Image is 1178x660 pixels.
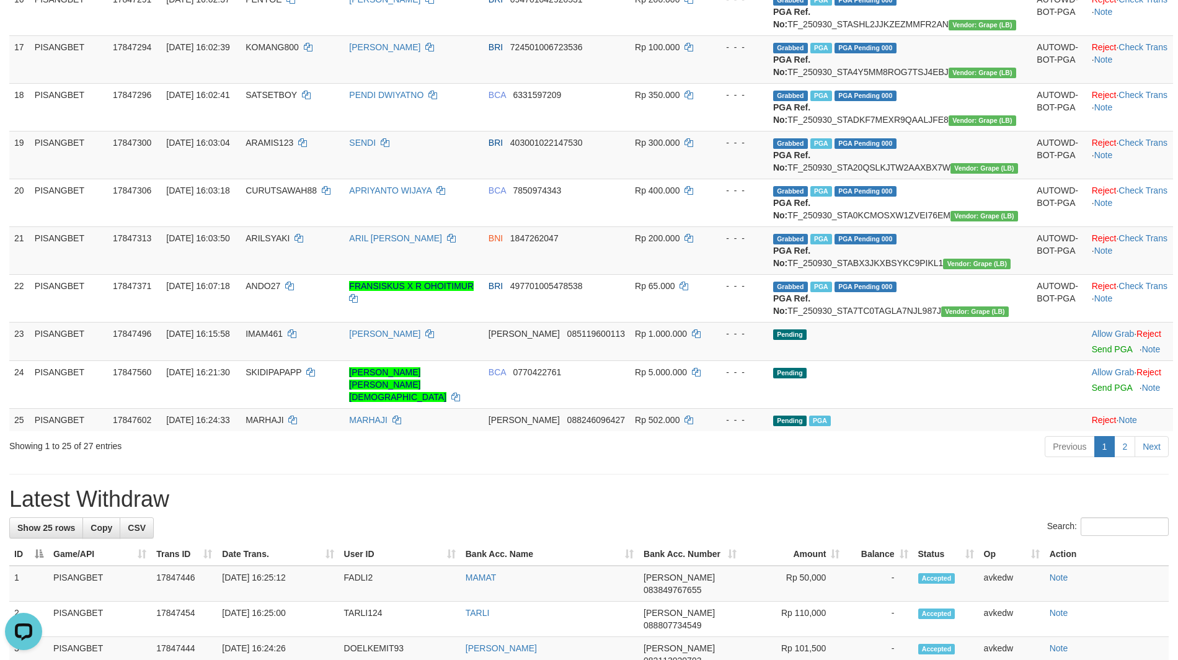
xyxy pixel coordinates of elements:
b: PGA Ref. No: [773,246,810,268]
a: Reject [1136,329,1161,339]
span: [DATE] 16:03:18 [166,185,229,195]
a: Reject [1092,138,1117,148]
span: ARAMIS123 [246,138,293,148]
td: 17847454 [151,602,217,637]
div: - - - [714,41,763,53]
td: TF_250930_STADKF7MEXR9QAALJFE8 [768,83,1032,131]
th: Status: activate to sort column ascending [913,543,979,566]
td: TF_250930_STA7TC0TAGLA7NJL987J [768,274,1032,322]
div: - - - [714,280,763,292]
td: · · [1087,83,1173,131]
td: AUTOWD-BOT-PGA [1032,226,1086,274]
td: 2 [9,602,48,637]
span: Pending [773,416,807,426]
td: PISANGBET [30,35,108,83]
a: Reject [1092,415,1117,425]
td: 19 [9,131,30,179]
td: FADLI2 [339,566,461,602]
td: avkedw [979,566,1045,602]
span: Rp 65.000 [635,281,675,291]
td: AUTOWD-BOT-PGA [1032,274,1086,322]
td: AUTOWD-BOT-PGA [1032,35,1086,83]
span: BRI [489,138,503,148]
span: SKIDIPAPAPP [246,367,301,377]
a: PENDI DWIYATNO [349,90,423,100]
div: - - - [714,414,763,426]
td: · · [1087,226,1173,274]
a: [PERSON_NAME] [466,643,537,653]
span: PGA Pending [835,186,897,197]
span: Pending [773,368,807,378]
a: Check Trans [1118,281,1167,291]
a: Reject [1092,233,1117,243]
td: PISANGBET [30,131,108,179]
span: Copy 088807734549 to clipboard [644,620,701,630]
span: [PERSON_NAME] [644,643,715,653]
th: Trans ID: activate to sort column ascending [151,543,217,566]
span: Copy [91,523,112,533]
span: 17847294 [113,42,151,52]
a: Allow Grab [1092,367,1134,377]
span: Vendor URL: https://dashboard.q2checkout.com/secure [950,211,1018,221]
span: 17847560 [113,367,151,377]
span: [DATE] 16:03:50 [166,233,229,243]
span: [PERSON_NAME] [489,415,560,425]
td: · [1087,408,1173,431]
td: PISANGBET [30,226,108,274]
span: BRI [489,281,503,291]
td: PISANGBET [30,408,108,431]
span: Copy 7850974343 to clipboard [513,185,561,195]
th: Game/API: activate to sort column ascending [48,543,151,566]
span: BCA [489,367,506,377]
span: Copy 0770422761 to clipboard [513,367,561,377]
div: - - - [714,184,763,197]
a: Note [1094,7,1113,17]
div: - - - [714,328,763,340]
td: TF_250930_STA20QSLKJTW2AAXBX7W [768,131,1032,179]
td: 25 [9,408,30,431]
a: [PERSON_NAME] [349,42,420,52]
th: Date Trans.: activate to sort column ascending [217,543,339,566]
a: Next [1135,436,1169,457]
a: Previous [1045,436,1094,457]
span: Marked by avksona [810,138,832,149]
span: Copy 1847262047 to clipboard [510,233,559,243]
td: PISANGBET [48,566,151,602]
td: Rp 50,000 [742,566,844,602]
span: Vendor URL: https://dashboard.q2checkout.com/secure [943,259,1011,269]
a: Reject [1092,90,1117,100]
a: Check Trans [1118,233,1167,243]
td: 17 [9,35,30,83]
span: BRI [489,42,503,52]
a: Check Trans [1118,90,1167,100]
span: PGA Pending [835,91,897,101]
b: PGA Ref. No: [773,150,810,172]
span: Vendor URL: https://dashboard.q2checkout.com/secure [941,306,1009,317]
a: 2 [1114,436,1135,457]
a: Note [1094,150,1113,160]
span: SATSETBOY [246,90,297,100]
a: Note [1050,608,1068,618]
td: - [844,602,913,637]
span: BCA [489,90,506,100]
td: TF_250930_STA0KCMOSXW1ZVEI76EM [768,179,1032,226]
span: Rp 300.000 [635,138,680,148]
span: 17847306 [113,185,151,195]
a: 1 [1094,436,1115,457]
span: Copy 085119600113 to clipboard [567,329,625,339]
span: Marked by avksona [810,43,832,53]
a: Check Trans [1118,185,1167,195]
span: BNI [489,233,503,243]
span: ANDO27 [246,281,280,291]
span: CURUTSAWAH88 [246,185,317,195]
span: Copy 088246096427 to clipboard [567,415,625,425]
th: Balance: activate to sort column ascending [844,543,913,566]
a: Note [1094,293,1113,303]
span: IMAM461 [246,329,283,339]
a: Note [1142,383,1161,393]
a: Send PGA [1092,383,1132,393]
td: 23 [9,322,30,360]
span: Rp 400.000 [635,185,680,195]
span: Vendor URL: https://dashboard.q2checkout.com/secure [949,115,1016,126]
th: Bank Acc. Number: activate to sort column ascending [639,543,742,566]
